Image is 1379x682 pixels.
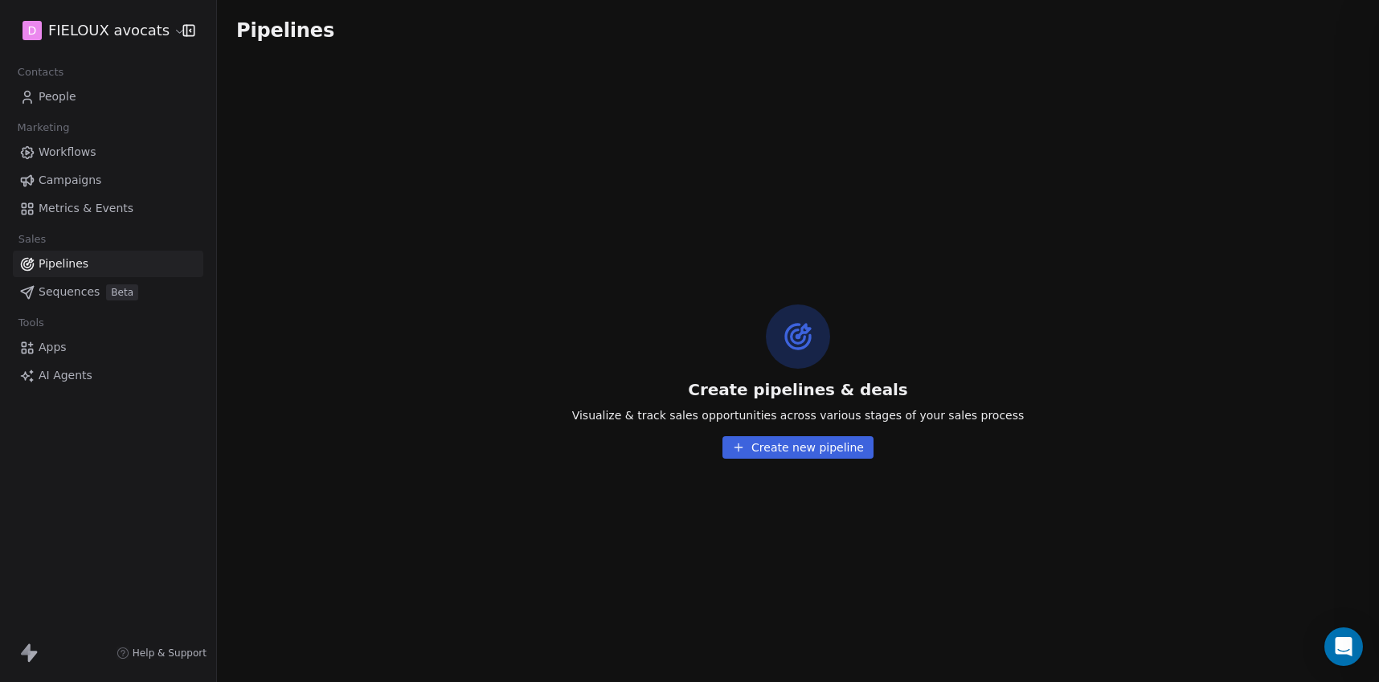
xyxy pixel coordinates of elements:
[133,647,207,660] span: Help & Support
[117,647,207,660] a: Help & Support
[10,116,76,140] span: Marketing
[39,88,76,105] span: People
[39,200,133,217] span: Metrics & Events
[11,227,53,251] span: Sales
[39,172,101,189] span: Campaigns
[19,17,171,44] button: DFIELOUX avocats
[26,26,39,39] img: logo_orange.svg
[13,279,203,305] a: SequencesBeta
[10,60,71,84] span: Contacts
[13,84,203,110] a: People
[13,334,203,361] a: Apps
[13,167,203,194] a: Campaigns
[26,42,39,55] img: website_grey.svg
[39,255,88,272] span: Pipelines
[48,20,170,41] span: FIELOUX avocats
[39,339,67,356] span: Apps
[688,378,907,401] span: Create pipelines & deals
[65,93,78,106] img: tab_domain_overview_orange.svg
[200,95,246,105] div: Mots-clés
[182,93,195,106] img: tab_keywords_by_traffic_grey.svg
[39,367,92,384] span: AI Agents
[11,311,51,335] span: Tools
[1324,627,1363,666] div: Open Intercom Messenger
[106,284,138,300] span: Beta
[39,284,100,300] span: Sequences
[13,139,203,165] a: Workflows
[572,407,1025,423] span: Visualize & track sales opportunities across various stages of your sales process
[13,195,203,222] a: Metrics & Events
[83,95,124,105] div: Domaine
[236,19,334,42] span: Pipelines
[39,144,96,161] span: Workflows
[45,26,79,39] div: v 4.0.25
[42,42,182,55] div: Domaine: [DOMAIN_NAME]
[28,22,37,39] span: D
[722,436,874,459] button: Create new pipeline
[13,251,203,277] a: Pipelines
[13,362,203,389] a: AI Agents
